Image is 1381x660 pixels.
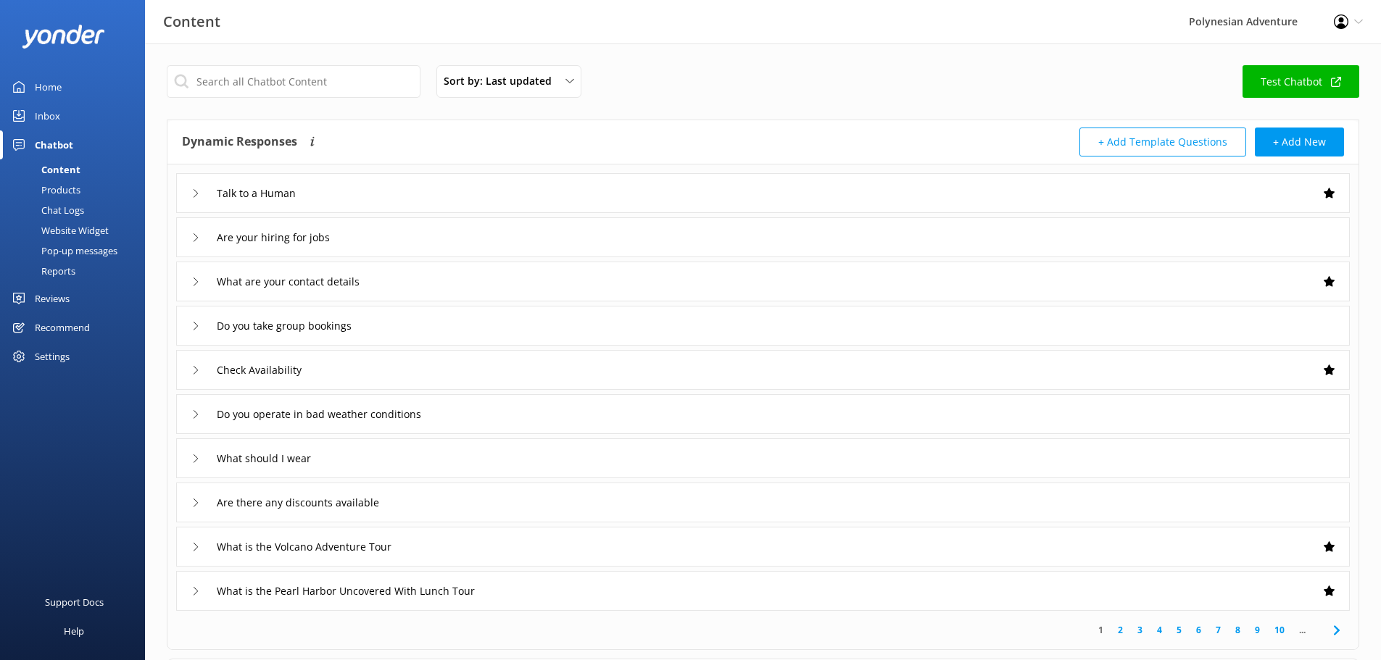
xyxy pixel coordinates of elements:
[1111,623,1130,637] a: 2
[1189,623,1208,637] a: 6
[1150,623,1169,637] a: 4
[9,180,145,200] a: Products
[1079,128,1246,156] button: + Add Template Questions
[9,200,145,220] a: Chat Logs
[9,261,145,281] a: Reports
[35,313,90,342] div: Recommend
[45,588,104,617] div: Support Docs
[1248,623,1267,637] a: 9
[1169,623,1189,637] a: 5
[163,10,220,33] h3: Content
[9,261,75,281] div: Reports
[35,342,70,371] div: Settings
[9,159,145,180] a: Content
[22,25,105,49] img: yonder-white-logo.png
[167,65,420,98] input: Search all Chatbot Content
[9,200,84,220] div: Chat Logs
[1255,128,1344,156] button: + Add New
[35,101,60,130] div: Inbox
[1292,623,1313,637] span: ...
[9,159,80,180] div: Content
[64,617,84,646] div: Help
[35,72,62,101] div: Home
[35,284,70,313] div: Reviews
[1243,65,1359,98] a: Test Chatbot
[9,241,117,261] div: Pop-up messages
[1267,623,1292,637] a: 10
[1091,623,1111,637] a: 1
[9,180,80,200] div: Products
[35,130,73,159] div: Chatbot
[9,241,145,261] a: Pop-up messages
[1228,623,1248,637] a: 8
[9,220,145,241] a: Website Widget
[1208,623,1228,637] a: 7
[182,128,297,156] h4: Dynamic Responses
[444,73,560,89] span: Sort by: Last updated
[1130,623,1150,637] a: 3
[9,220,109,241] div: Website Widget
